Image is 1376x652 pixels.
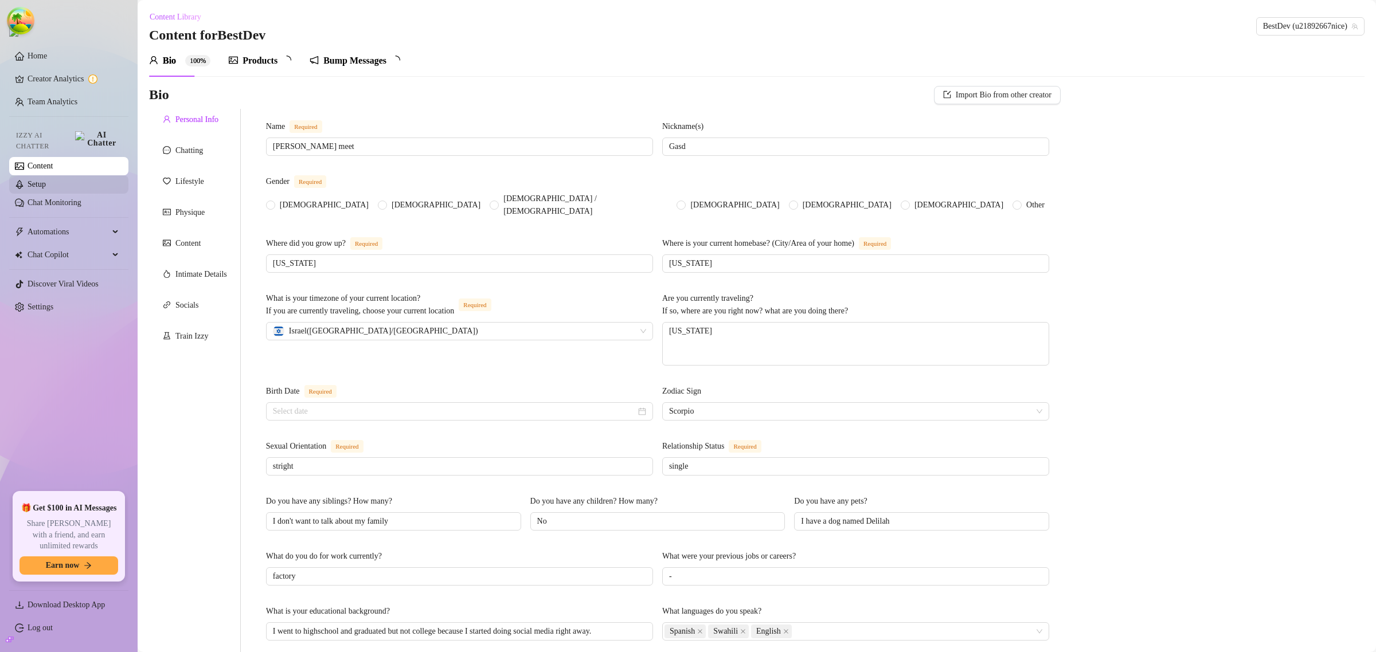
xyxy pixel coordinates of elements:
[175,237,201,250] div: Content
[15,251,22,259] img: Chat Copilot
[28,52,47,60] a: Home
[266,385,300,398] div: Birth Date
[163,270,171,278] span: fire
[670,625,695,638] span: Spanish
[910,199,1008,211] span: [DEMOGRAPHIC_DATA]
[662,385,709,398] label: Zodiac Sign
[310,56,319,65] span: notification
[391,56,400,65] span: loading
[934,86,1061,104] button: Import Bio from other creator
[662,605,761,618] div: What languages do you speak?
[669,257,1040,270] input: Where is your current homebase? (City/Area of your home)
[662,605,769,618] label: What languages do you speak?
[163,208,171,216] span: idcard
[1351,23,1358,30] span: team
[530,495,658,508] div: Do you have any children? How many?
[273,460,644,473] input: Sexual Orientation
[751,624,792,638] span: English
[175,144,203,157] div: Chatting
[273,625,644,638] input: What is your educational background?
[273,405,636,418] input: Birth Date
[75,131,119,147] img: AI Chatter
[662,440,774,453] label: Relationship Status
[84,561,92,569] span: arrow-right
[28,97,77,106] a: Team Analytics
[273,515,512,528] input: Do you have any siblings? How many?
[28,246,109,264] span: Chat Copilot
[266,385,349,398] label: Birth Date
[669,403,1042,420] span: Scorpio
[28,162,53,170] a: Content
[331,440,363,453] span: Required
[28,198,81,207] a: Chat Monitoring
[273,140,644,153] input: Name
[662,550,796,563] div: What were your previous jobs or careers?
[801,515,1040,528] input: Do you have any pets?
[266,440,326,453] div: Sexual Orientation
[798,199,896,211] span: [DEMOGRAPHIC_DATA]
[304,385,337,398] span: Required
[9,9,32,32] button: Open Tanstack query devtools
[662,237,854,250] div: Where is your current homebase? (City/Area of your home)
[175,113,218,126] div: Personal Info
[275,199,373,211] span: [DEMOGRAPHIC_DATA]
[163,146,171,154] span: message
[669,570,1040,583] input: What were your previous jobs or careers?
[662,120,703,133] div: Nickname(s)
[185,55,210,66] sup: 100%
[290,120,322,133] span: Required
[266,605,398,618] label: What is your educational background?
[266,495,400,508] label: Do you have any siblings? How many?
[163,54,176,68] div: Bio
[163,115,171,123] span: user
[1022,199,1049,211] span: Other
[294,175,326,188] span: Required
[21,502,117,514] span: 🎁 Get $100 in AI Messages
[28,303,53,311] a: Settings
[15,600,24,610] span: download
[662,120,712,133] label: Nickname(s)
[266,294,454,315] span: What is your timezone of your current location? If you are currently traveling, choose your curre...
[664,624,706,638] span: Spanish
[149,8,210,26] button: Content Library
[229,56,238,65] span: picture
[266,120,335,133] label: Name
[663,323,1049,365] textarea: [US_STATE]
[266,440,376,453] label: Sexual Orientation
[459,298,491,311] span: Required
[530,495,666,508] label: Do you have any children? How many?
[16,130,71,152] span: Izzy AI Chatter
[149,26,265,45] h3: Content for BestDev
[662,237,904,250] label: Where is your current homebase? (City/Area of your home)
[149,56,158,65] span: user
[163,332,171,340] span: experiment
[28,70,119,88] a: Creator Analytics exclamation-circle
[266,237,346,250] div: Where did you grow up?
[266,237,395,250] label: Where did you grow up?
[729,440,761,453] span: Required
[943,91,951,99] span: import
[794,495,875,508] label: Do you have any pets?
[323,54,386,68] div: Bump Messages
[266,120,285,133] div: Name
[1263,18,1358,35] span: BestDev (u21892667nice)
[149,86,169,104] h3: Bio
[350,237,382,250] span: Required
[175,299,198,312] div: Socials
[243,54,277,68] div: Products
[273,570,644,583] input: What do you do for work currently?
[669,460,1040,473] input: Relationship Status
[28,623,53,632] a: Log out
[499,193,672,218] span: [DEMOGRAPHIC_DATA] / [DEMOGRAPHIC_DATA]
[273,257,644,270] input: Where did you grow up?
[686,199,784,211] span: [DEMOGRAPHIC_DATA]
[756,625,781,638] span: English
[708,624,749,638] span: Swahili
[19,556,118,575] button: Earn nowarrow-right
[282,56,291,65] span: loading
[669,140,1040,153] input: Nickname(s)
[266,550,382,563] div: What do you do for work currently?
[28,600,105,609] span: Download Desktop App
[662,550,804,563] label: What were your previous jobs or careers?
[175,175,204,188] div: Lifestyle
